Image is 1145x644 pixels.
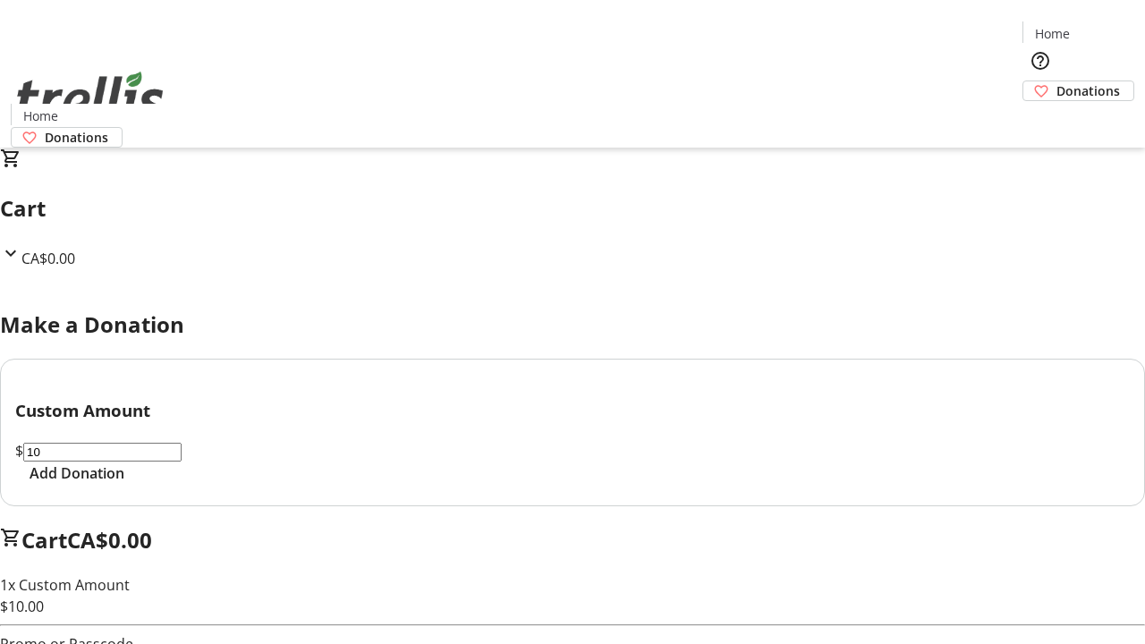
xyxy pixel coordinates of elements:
button: Cart [1022,101,1058,137]
span: CA$0.00 [21,249,75,268]
a: Donations [1022,80,1134,101]
button: Add Donation [15,462,139,484]
span: Add Donation [30,462,124,484]
img: Orient E2E Organization OyJwbvLMAj's Logo [11,52,170,141]
a: Home [12,106,69,125]
span: Donations [1056,81,1120,100]
h3: Custom Amount [15,398,1130,423]
a: Home [1023,24,1081,43]
span: Home [1035,24,1070,43]
span: Home [23,106,58,125]
button: Help [1022,43,1058,79]
span: Donations [45,128,108,147]
a: Donations [11,127,123,148]
span: $ [15,441,23,461]
input: Donation Amount [23,443,182,462]
span: CA$0.00 [67,525,152,555]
